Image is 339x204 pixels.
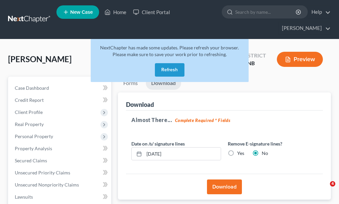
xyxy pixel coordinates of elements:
span: Property Analysis [15,146,52,151]
span: Unsecured Priority Claims [15,170,70,175]
a: Credit Report [9,94,111,106]
label: Date on /s/ signature lines [131,140,185,147]
span: [PERSON_NAME] [8,54,72,64]
h5: Almost There... [131,116,317,124]
label: Remove E-signature lines? [228,140,317,147]
span: New Case [70,10,93,15]
a: Client Portal [130,6,173,18]
a: Unsecured Priority Claims [9,167,111,179]
a: Case Dashboard [9,82,111,94]
a: Secured Claims [9,155,111,167]
a: Property Analysis [9,142,111,155]
a: Home [101,6,130,18]
button: Preview [277,52,323,67]
span: Personal Property [15,133,53,139]
label: No [262,150,268,157]
iframe: Intercom live chat [316,181,332,197]
span: Real Property [15,121,44,127]
span: NextChapter has made some updates. Please refresh your browser. Please make sure to save your wor... [100,45,239,57]
span: Credit Report [15,97,44,103]
strong: Complete Required * Fields [175,118,230,123]
input: Search by name... [235,6,297,18]
span: Unsecured Nonpriority Claims [15,182,79,188]
div: District [242,52,266,59]
div: IANB [242,59,266,67]
span: Lawsuits [15,194,33,200]
div: Download [126,100,154,109]
input: MM/DD/YYYY [144,148,221,160]
span: Secured Claims [15,158,47,163]
label: Yes [237,150,244,157]
span: 4 [330,181,335,187]
a: [PERSON_NAME] [279,22,331,34]
a: Unsecured Nonpriority Claims [9,179,111,191]
span: Client Profile [15,109,43,115]
a: Help [308,6,331,18]
a: Lawsuits [9,191,111,203]
span: Case Dashboard [15,85,49,91]
button: Refresh [155,63,184,77]
button: Download [207,179,242,194]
